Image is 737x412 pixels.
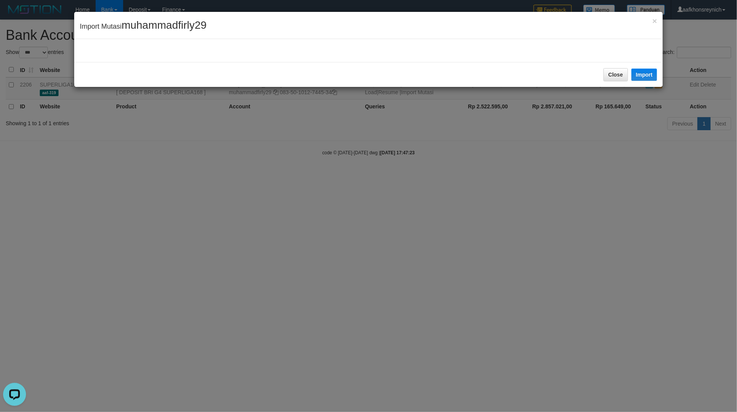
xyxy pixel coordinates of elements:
button: Close [604,68,628,81]
button: Close [652,17,657,25]
button: Open LiveChat chat widget [3,3,26,26]
button: Import [631,69,657,81]
span: muhammadfirly29 [122,19,207,31]
span: Import Mutasi [80,23,207,30]
span: × [652,16,657,25]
